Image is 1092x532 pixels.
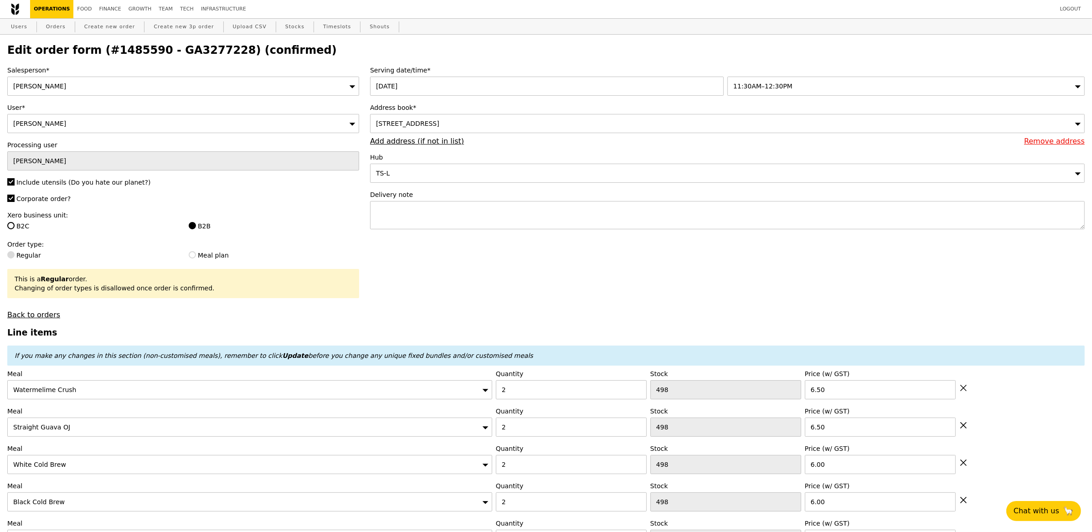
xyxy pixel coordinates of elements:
[496,481,647,491] label: Quantity
[1014,506,1059,517] span: Chat with us
[1024,137,1085,145] a: Remove address
[189,222,359,231] label: B2B
[11,3,19,15] img: Grain logo
[7,103,359,112] label: User*
[7,195,15,202] input: Corporate order?
[7,222,178,231] label: B2C
[805,407,956,416] label: Price (w/ GST)
[81,19,139,35] a: Create new order
[13,120,66,127] span: [PERSON_NAME]
[13,498,65,506] span: Black Cold Brew
[7,251,178,260] label: Regular
[733,83,793,90] span: 11:30AM–12:30PM
[370,153,1085,162] label: Hub
[650,481,801,491] label: Stock
[496,369,647,378] label: Quantity
[13,424,70,431] span: Straight Guava OJ
[650,407,801,416] label: Stock
[370,66,1085,75] label: Serving date/time*
[805,519,956,528] label: Price (w/ GST)
[7,251,15,258] input: Regular
[13,386,76,393] span: Watermelime Crush
[150,19,217,35] a: Create new 3p order
[370,190,1085,199] label: Delivery note
[7,328,1085,337] h3: Line items
[370,77,724,96] input: Serving date
[496,444,647,453] label: Quantity
[650,444,801,453] label: Stock
[7,178,15,186] input: Include utensils (Do you hate our planet?)
[189,222,196,229] input: B2B
[7,481,492,491] label: Meal
[7,222,15,229] input: B2C
[189,251,196,258] input: Meal plan
[189,251,359,260] label: Meal plan
[7,140,359,150] label: Processing user
[1063,506,1074,517] span: 🦙
[7,211,359,220] label: Xero business unit:
[650,519,801,528] label: Stock
[7,369,492,378] label: Meal
[805,444,956,453] label: Price (w/ GST)
[42,19,69,35] a: Orders
[15,274,352,293] div: This is a order. Changing of order types is disallowed once order is confirmed.
[41,275,68,283] b: Regular
[282,352,308,359] b: Update
[16,179,150,186] span: Include utensils (Do you hate our planet?)
[7,519,492,528] label: Meal
[7,407,492,416] label: Meal
[366,19,393,35] a: Shouts
[376,170,390,177] span: TS-L
[7,444,492,453] label: Meal
[650,369,801,378] label: Stock
[496,519,647,528] label: Quantity
[805,481,956,491] label: Price (w/ GST)
[7,44,1085,57] h2: Edit order form (#1485590 - GA3277228) (confirmed)
[319,19,355,35] a: Timeslots
[496,407,647,416] label: Quantity
[805,369,956,378] label: Price (w/ GST)
[15,352,533,359] em: If you make any changes in this section (non-customised meals), remember to click before you chan...
[7,66,359,75] label: Salesperson*
[7,310,60,319] a: Back to orders
[376,120,439,127] span: [STREET_ADDRESS]
[16,195,71,202] span: Corporate order?
[13,461,66,468] span: White Cold Brew
[229,19,270,35] a: Upload CSV
[7,240,359,249] label: Order type:
[13,83,66,90] span: [PERSON_NAME]
[370,103,1085,112] label: Address book*
[282,19,308,35] a: Stocks
[7,19,31,35] a: Users
[370,137,464,145] a: Add address (if not in list)
[1006,501,1081,521] button: Chat with us🦙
